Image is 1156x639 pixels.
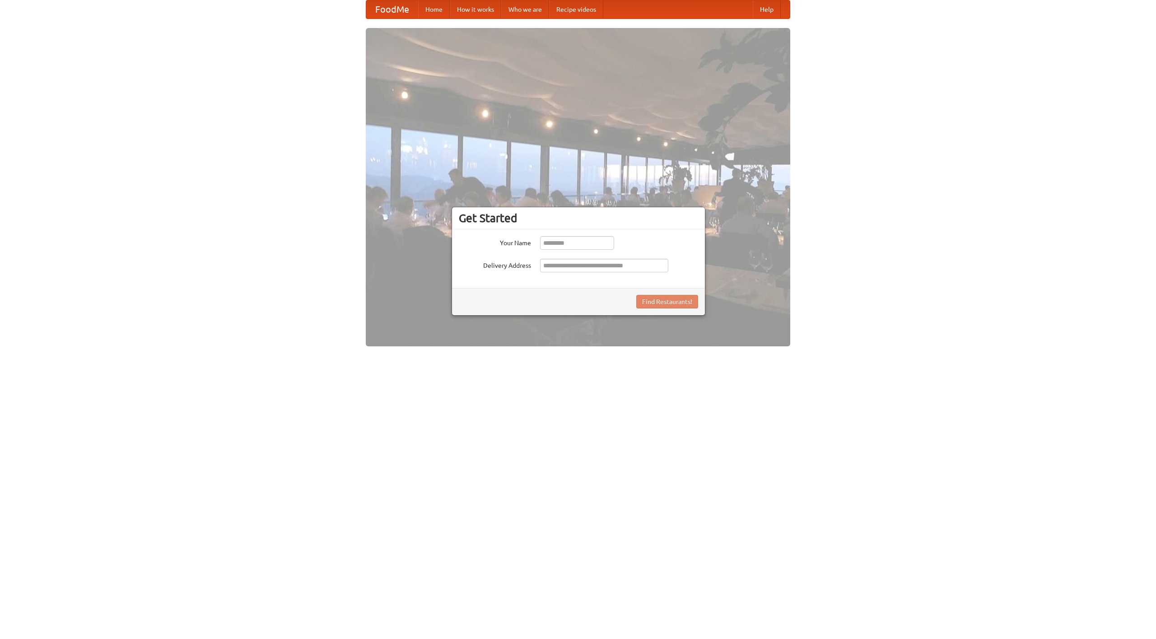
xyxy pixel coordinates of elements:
a: Help [753,0,781,19]
button: Find Restaurants! [636,295,698,308]
a: Home [418,0,450,19]
a: FoodMe [366,0,418,19]
label: Delivery Address [459,259,531,270]
a: Recipe videos [549,0,603,19]
h3: Get Started [459,211,698,225]
label: Your Name [459,236,531,247]
a: How it works [450,0,501,19]
a: Who we are [501,0,549,19]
